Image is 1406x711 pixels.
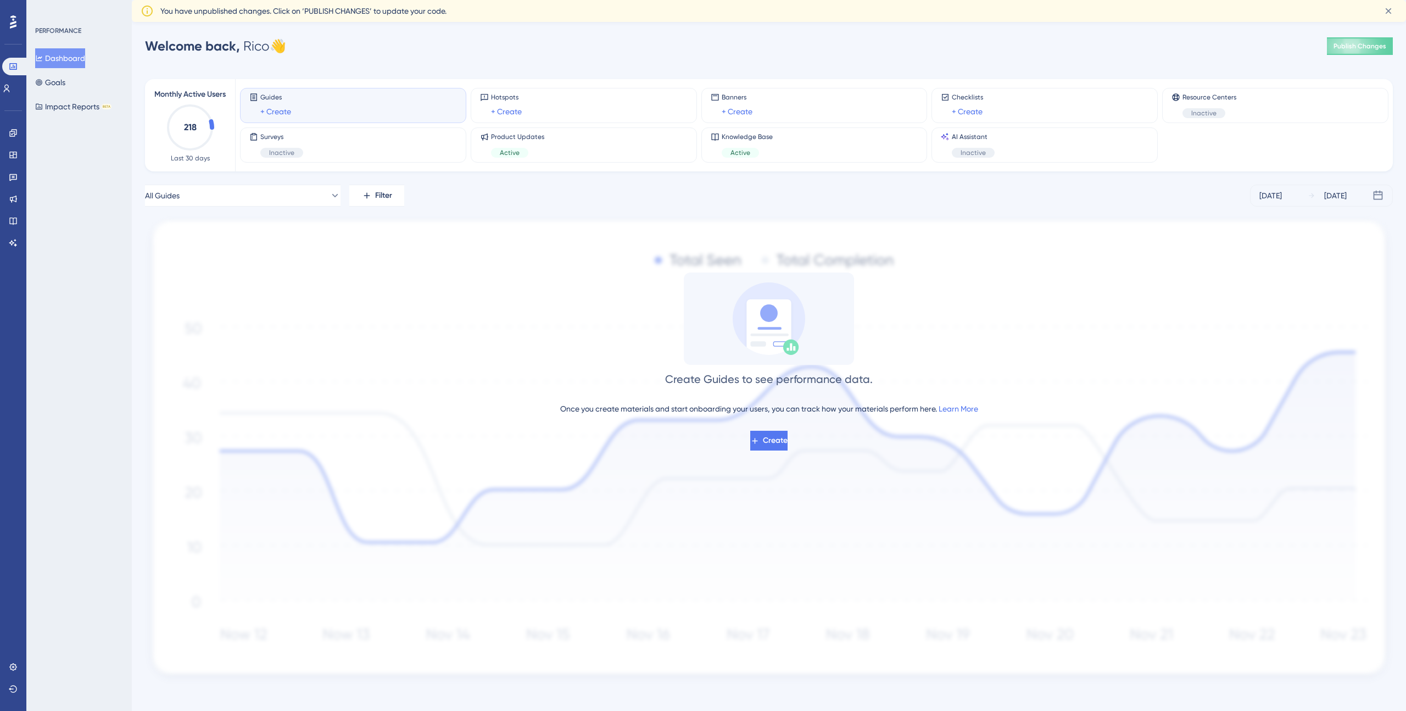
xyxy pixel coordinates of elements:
span: Welcome back, [145,38,240,54]
button: All Guides [145,185,341,207]
span: Inactive [1191,109,1217,118]
span: Active [500,148,520,157]
img: 1ec67ef948eb2d50f6bf237e9abc4f97.svg [145,215,1393,684]
div: Once you create materials and start onboarding your users, you can track how your materials perfo... [560,402,978,415]
button: Goals [35,73,65,92]
text: 218 [184,122,197,132]
div: Create Guides to see performance data. [665,371,873,387]
span: Knowledge Base [722,132,773,141]
button: Dashboard [35,48,85,68]
span: Last 30 days [171,154,210,163]
span: Hotspots [491,93,522,102]
a: + Create [722,105,752,118]
a: + Create [491,105,522,118]
span: Monthly Active Users [154,88,226,101]
span: Surveys [260,132,303,141]
div: Rico 👋 [145,37,286,55]
span: Inactive [269,148,294,157]
button: Publish Changes [1327,37,1393,55]
span: Publish Changes [1334,42,1386,51]
button: Filter [349,185,404,207]
span: Banners [722,93,752,102]
span: You have unpublished changes. Click on ‘PUBLISH CHANGES’ to update your code. [160,4,447,18]
span: AI Assistant [952,132,995,141]
div: [DATE] [1259,189,1282,202]
span: All Guides [145,189,180,202]
a: + Create [260,105,291,118]
div: PERFORMANCE [35,26,81,35]
span: Active [730,148,750,157]
span: Guides [260,93,291,102]
span: Product Updates [491,132,544,141]
span: Filter [375,189,392,202]
a: Learn More [939,404,978,413]
span: Create [763,434,788,447]
div: [DATE] [1324,189,1347,202]
a: + Create [952,105,983,118]
span: Resource Centers [1182,93,1236,102]
span: Checklists [952,93,983,102]
button: Impact ReportsBETA [35,97,111,116]
div: BETA [102,104,111,109]
button: Create [750,431,788,451]
span: Inactive [961,148,986,157]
